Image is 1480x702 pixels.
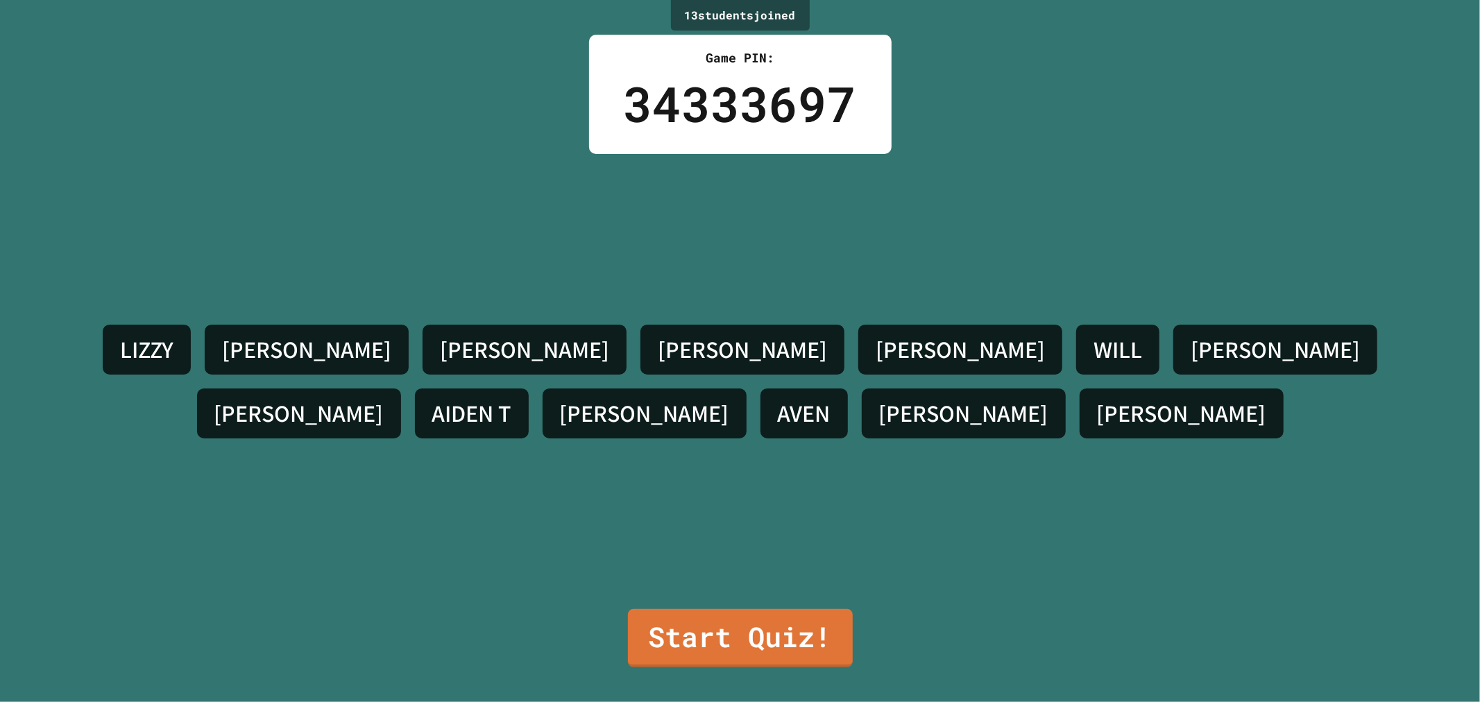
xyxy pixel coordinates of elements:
[1191,335,1360,364] h4: [PERSON_NAME]
[658,335,827,364] h4: [PERSON_NAME]
[120,335,173,364] h4: LIZZY
[624,49,857,67] div: Game PIN:
[560,399,729,428] h4: [PERSON_NAME]
[440,335,609,364] h4: [PERSON_NAME]
[214,399,384,428] h4: [PERSON_NAME]
[1097,399,1266,428] h4: [PERSON_NAME]
[624,67,857,140] div: 34333697
[778,399,831,428] h4: AVEN
[628,609,853,667] a: Start Quiz!
[879,399,1048,428] h4: [PERSON_NAME]
[432,399,511,428] h4: AIDEN T
[222,335,391,364] h4: [PERSON_NAME]
[876,335,1045,364] h4: [PERSON_NAME]
[1094,335,1142,364] h4: WILL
